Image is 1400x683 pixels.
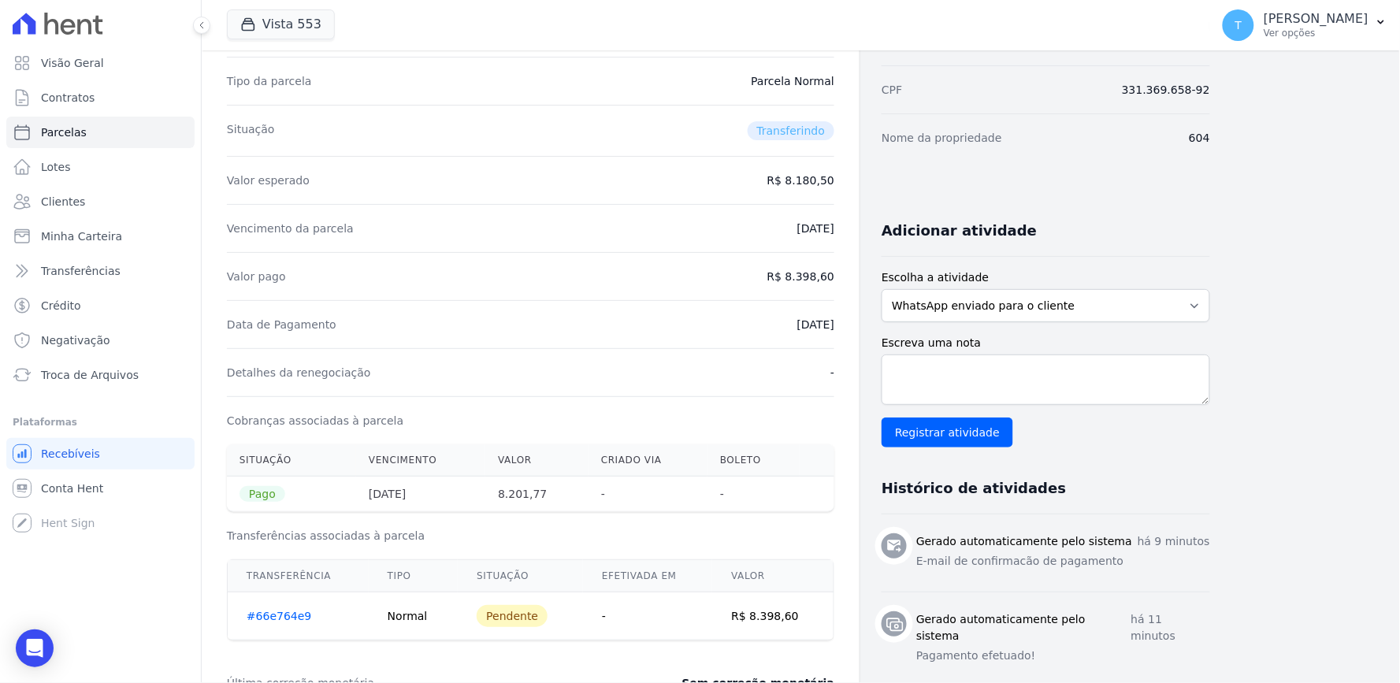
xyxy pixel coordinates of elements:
[240,486,285,502] span: Pago
[751,73,834,89] dd: Parcela Normal
[16,629,54,667] div: Open Intercom Messenger
[767,269,834,284] dd: R$ 8.398,60
[712,592,834,640] td: R$ 8.398,60
[916,648,1210,664] p: Pagamento efetuado!
[589,477,707,512] th: -
[41,263,121,279] span: Transferências
[1264,11,1368,27] p: [PERSON_NAME]
[369,560,459,592] th: Tipo
[882,479,1066,498] h3: Histórico de atividades
[227,413,403,429] dt: Cobranças associadas à parcela
[356,477,485,512] th: [DATE]
[6,47,195,79] a: Visão Geral
[41,90,95,106] span: Contratos
[41,332,110,348] span: Negativação
[6,438,195,470] a: Recebíveis
[227,9,335,39] button: Vista 553
[227,121,275,140] dt: Situação
[477,605,548,627] div: Pendente
[1189,130,1210,146] dd: 604
[6,221,195,252] a: Minha Carteira
[227,365,371,380] dt: Detalhes da renegociação
[227,269,286,284] dt: Valor pago
[882,130,1002,146] dt: Nome da propriedade
[227,173,310,188] dt: Valor esperado
[41,55,104,71] span: Visão Geral
[830,365,834,380] dd: -
[41,446,100,462] span: Recebíveis
[1138,533,1210,550] p: há 9 minutos
[916,533,1132,550] h3: Gerado automaticamente pelo sistema
[882,418,1013,447] input: Registrar atividade
[6,186,195,217] a: Clientes
[41,367,139,383] span: Troca de Arquivos
[712,560,834,592] th: Valor
[6,117,195,148] a: Parcelas
[707,477,800,512] th: -
[227,73,312,89] dt: Tipo da parcela
[458,560,583,592] th: Situação
[583,592,712,640] td: -
[227,317,336,332] dt: Data de Pagamento
[369,592,459,640] td: Normal
[767,173,834,188] dd: R$ 8.180,50
[247,610,311,622] a: #66e764e9
[41,228,122,244] span: Minha Carteira
[485,477,589,512] th: 8.201,77
[41,481,103,496] span: Conta Hent
[227,444,356,477] th: Situação
[13,413,188,432] div: Plataformas
[748,121,835,140] span: Transferindo
[1264,27,1368,39] p: Ver opções
[797,317,834,332] dd: [DATE]
[6,151,195,183] a: Lotes
[583,560,712,592] th: Efetivada em
[6,255,195,287] a: Transferências
[227,528,834,544] h3: Transferências associadas à parcela
[882,82,902,98] dt: CPF
[1122,82,1210,98] dd: 331.369.658-92
[707,444,800,477] th: Boleto
[1210,3,1400,47] button: T [PERSON_NAME] Ver opções
[356,444,485,477] th: Vencimento
[228,560,369,592] th: Transferência
[882,269,1210,286] label: Escolha a atividade
[6,473,195,504] a: Conta Hent
[916,553,1210,570] p: E-mail de confirmacão de pagamento
[589,444,707,477] th: Criado via
[41,194,85,210] span: Clientes
[1235,20,1242,31] span: T
[41,124,87,140] span: Parcelas
[41,159,71,175] span: Lotes
[6,290,195,321] a: Crédito
[41,298,81,314] span: Crédito
[882,221,1037,240] h3: Adicionar atividade
[6,359,195,391] a: Troca de Arquivos
[916,611,1131,644] h3: Gerado automaticamente pelo sistema
[6,82,195,113] a: Contratos
[797,221,834,236] dd: [DATE]
[1131,611,1210,644] p: há 11 minutos
[485,444,589,477] th: Valor
[882,335,1210,351] label: Escreva uma nota
[6,325,195,356] a: Negativação
[227,221,354,236] dt: Vencimento da parcela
